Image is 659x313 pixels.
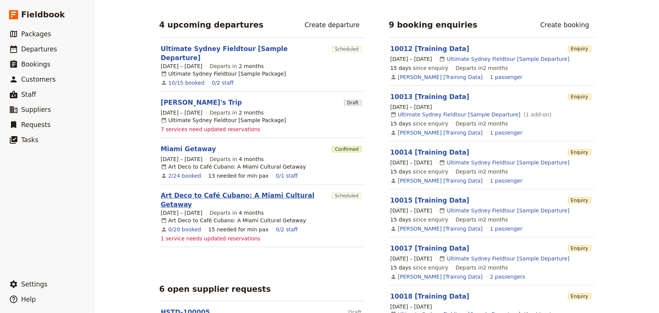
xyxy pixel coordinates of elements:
[390,55,432,63] span: [DATE] – [DATE]
[398,273,483,280] a: [PERSON_NAME] [Training Data]
[390,169,411,175] span: 15 days
[159,19,264,31] h2: 4 upcoming departures
[161,155,203,163] span: [DATE] – [DATE]
[398,111,521,118] a: Ultimate Sydney Fieldtour [Sample Departure]
[490,177,523,184] a: View the passengers for this booking
[239,63,264,69] span: 2 months
[161,126,261,133] span: 7 services need updated reservations
[390,121,411,127] span: 15 days
[455,264,508,271] span: Departs in 2 months
[161,163,306,170] div: Art Deco to Café Cubano: A Miami Cultural Getaway
[21,106,51,113] span: Suppliers
[568,293,591,299] span: Enquiry
[390,159,432,166] span: [DATE] – [DATE]
[212,79,234,87] a: 0/2 staff
[390,293,469,300] a: 10018 [Training Data]
[389,19,478,31] h2: 9 booking enquiries
[276,172,298,180] a: 0/1 staff
[455,64,508,72] span: Departs in 2 months
[568,245,591,251] span: Enquiry
[390,65,411,71] span: 15 days
[490,73,523,81] a: View the passengers for this booking
[390,197,469,204] a: 10015 [Training Data]
[21,296,36,303] span: Help
[21,91,36,98] span: Staff
[210,109,264,116] span: Departs in
[390,45,469,53] a: 10012 [Training Data]
[390,149,469,156] a: 10014 [Training Data]
[568,197,591,203] span: Enquiry
[159,284,271,295] h2: 6 open supplier requests
[390,216,449,223] span: since enquiry
[21,9,65,20] span: Fieldbook
[536,19,594,31] a: Create booking
[455,120,508,127] span: Departs in 2 months
[398,177,483,184] a: [PERSON_NAME] [Training Data]
[390,245,469,252] a: 10017 [Training Data]
[161,217,306,224] div: Art Deco to Café Cubano: A Miami Cultural Getaway
[390,255,432,262] span: [DATE] – [DATE]
[168,79,205,87] a: View the bookings for this departure
[398,73,483,81] a: [PERSON_NAME] [Training Data]
[332,146,361,152] span: Confirmed
[455,168,508,175] span: Departs in 2 months
[210,155,264,163] span: Departs in
[208,172,269,180] div: 13 needed for min pax
[332,46,362,52] span: Scheduled
[161,144,216,153] a: Miami Getaway
[21,280,48,288] span: Settings
[390,64,449,72] span: since enquiry
[390,103,432,111] span: [DATE] – [DATE]
[300,19,365,31] a: Create departure
[447,255,569,262] a: Ultimate Sydney Fieldtour [Sample Departure]
[161,235,261,242] span: 1 service needs updated reservations
[21,76,56,83] span: Customers
[455,216,508,223] span: Departs in 2 months
[390,93,469,101] a: 10013 [Training Data]
[21,60,50,68] span: Bookings
[161,191,329,209] a: Art Deco to Café Cubano: A Miami Cultural Getaway
[390,265,411,271] span: 15 days
[398,129,483,136] a: [PERSON_NAME] [Training Data]
[390,207,432,214] span: [DATE] – [DATE]
[490,129,523,136] a: View the passengers for this booking
[568,94,591,100] span: Enquiry
[276,226,298,233] a: 0/2 staff
[390,217,411,223] span: 15 days
[447,207,569,214] a: Ultimate Sydney Fieldtour [Sample Departure]
[239,110,264,116] span: 2 months
[447,159,569,166] a: Ultimate Sydney Fieldtour [Sample Departure]
[390,120,449,127] span: since enquiry
[239,210,264,216] span: 4 months
[568,46,591,52] span: Enquiry
[161,209,203,217] span: [DATE] – [DATE]
[390,303,432,310] span: [DATE] – [DATE]
[21,121,51,129] span: Requests
[168,172,201,180] a: View the bookings for this departure
[210,62,264,70] span: Departs in
[210,209,264,217] span: Departs in
[490,273,525,280] a: View the passengers for this booking
[390,168,449,175] span: since enquiry
[161,70,286,77] div: Ultimate Sydney Fieldtour [Sample Package]
[161,98,242,107] a: [PERSON_NAME]'s Trip
[239,156,264,162] span: 4 months
[447,55,569,63] a: Ultimate Sydney Fieldtour [Sample Departure]
[168,226,201,233] a: View the bookings for this departure
[568,149,591,155] span: Enquiry
[490,225,523,232] a: View the passengers for this booking
[21,45,57,53] span: Departures
[21,136,39,144] span: Tasks
[161,44,329,62] a: Ultimate Sydney Fieldtour [Sample Departure]
[390,264,449,271] span: since enquiry
[398,225,483,232] a: [PERSON_NAME] [Training Data]
[161,109,203,116] span: [DATE] – [DATE]
[522,111,551,118] span: ( 1 add-on )
[161,116,286,124] div: Ultimate Sydney Fieldtour [Sample Package]
[161,62,203,70] span: [DATE] – [DATE]
[344,100,361,106] span: Draft
[332,193,362,199] span: Scheduled
[21,30,51,38] span: Packages
[208,226,269,233] div: 15 needed for min pax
